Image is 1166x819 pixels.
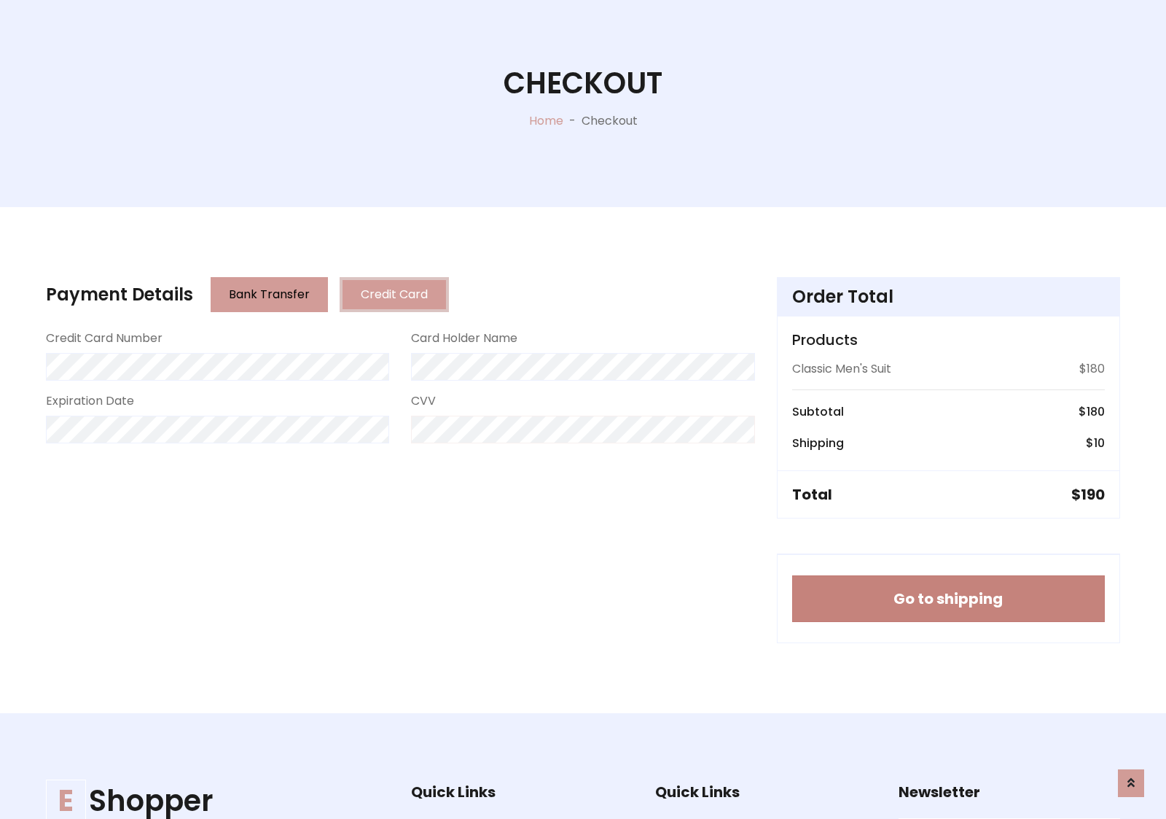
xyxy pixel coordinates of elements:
[792,436,844,450] h6: Shipping
[792,405,844,419] h6: Subtotal
[46,330,163,347] label: Credit Card Number
[46,783,365,818] h1: Shopper
[792,287,1105,308] h4: Order Total
[1087,403,1105,420] span: 180
[563,112,582,130] p: -
[792,486,832,503] h5: Total
[1071,486,1105,503] h5: $
[411,392,436,410] label: CVV
[411,783,633,801] h5: Quick Links
[46,783,365,818] a: EShopper
[46,284,193,306] h4: Payment Details
[792,575,1105,622] button: Go to shipping
[1094,435,1105,451] span: 10
[792,360,891,378] p: Classic Men's Suit
[1079,360,1105,378] p: $180
[1079,405,1105,419] h6: $
[899,783,1120,801] h5: Newsletter
[340,277,449,312] button: Credit Card
[504,66,662,101] h1: Checkout
[1081,484,1105,505] span: 190
[655,783,877,801] h5: Quick Links
[211,277,328,312] button: Bank Transfer
[529,112,563,129] a: Home
[792,331,1105,349] h5: Products
[1086,436,1105,450] h6: $
[411,330,517,347] label: Card Holder Name
[582,112,638,130] p: Checkout
[46,392,134,410] label: Expiration Date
